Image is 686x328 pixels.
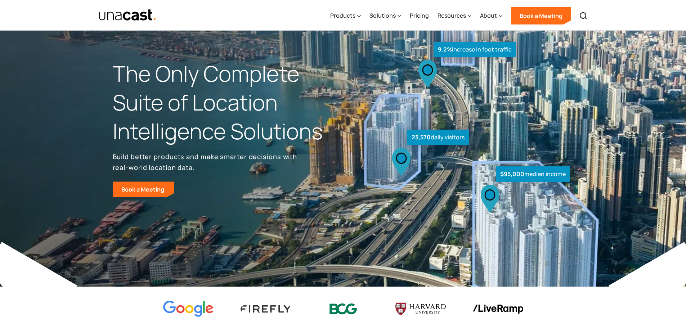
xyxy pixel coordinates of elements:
div: Solutions [369,1,401,31]
div: Products [330,1,361,31]
p: Build better products and make smarter decisions with real-world location data. [113,151,300,173]
a: home [98,9,157,22]
a: Book a Meeting [511,7,571,24]
div: median income [496,166,570,182]
img: Search icon [579,12,588,20]
img: Harvard U logo [395,300,446,318]
div: daily visitors [407,130,469,145]
div: About [480,11,497,20]
strong: 9.2% [438,45,452,53]
img: liveramp logo [473,305,523,314]
img: Google logo Color [163,301,214,318]
strong: 23,570 [412,133,431,141]
img: Unacast text logo [98,9,157,22]
div: Resources [438,1,471,31]
a: Book a Meeting [113,181,174,197]
div: Resources [438,11,466,20]
img: BCG logo [318,299,368,319]
a: Pricing [410,1,429,31]
strong: $95,000 [500,170,524,178]
div: Products [330,11,355,20]
h1: The Only Complete Suite of Location Intelligence Solutions [113,59,343,145]
div: About [480,1,502,31]
img: Firefly Advertising logo [241,305,291,312]
div: increase in foot traffic [434,42,516,57]
div: Solutions [369,11,396,20]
